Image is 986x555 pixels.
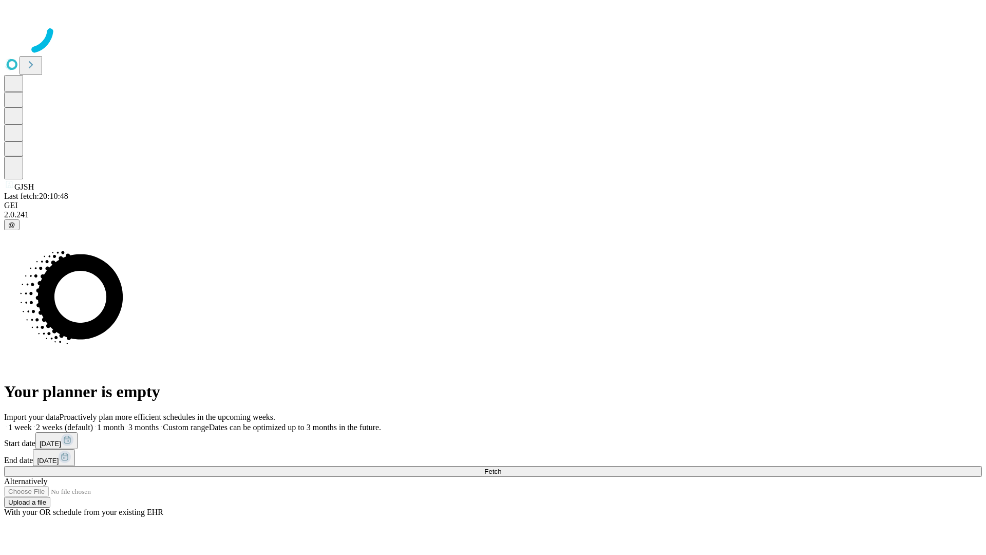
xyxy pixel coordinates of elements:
[209,423,381,432] span: Dates can be optimized up to 3 months in the future.
[14,182,34,191] span: GJSH
[4,382,982,401] h1: Your planner is empty
[4,449,982,466] div: End date
[4,508,163,516] span: With your OR schedule from your existing EHR
[4,192,68,200] span: Last fetch: 20:10:48
[484,468,501,475] span: Fetch
[4,466,982,477] button: Fetch
[40,440,61,448] span: [DATE]
[4,210,982,219] div: 2.0.241
[97,423,124,432] span: 1 month
[8,221,15,229] span: @
[60,413,275,421] span: Proactively plan more efficient schedules in the upcoming weeks.
[163,423,208,432] span: Custom range
[37,457,59,465] span: [DATE]
[8,423,32,432] span: 1 week
[4,219,20,230] button: @
[128,423,159,432] span: 3 months
[33,449,75,466] button: [DATE]
[36,423,93,432] span: 2 weeks (default)
[4,477,47,486] span: Alternatively
[4,497,50,508] button: Upload a file
[35,432,78,449] button: [DATE]
[4,413,60,421] span: Import your data
[4,432,982,449] div: Start date
[4,201,982,210] div: GEI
